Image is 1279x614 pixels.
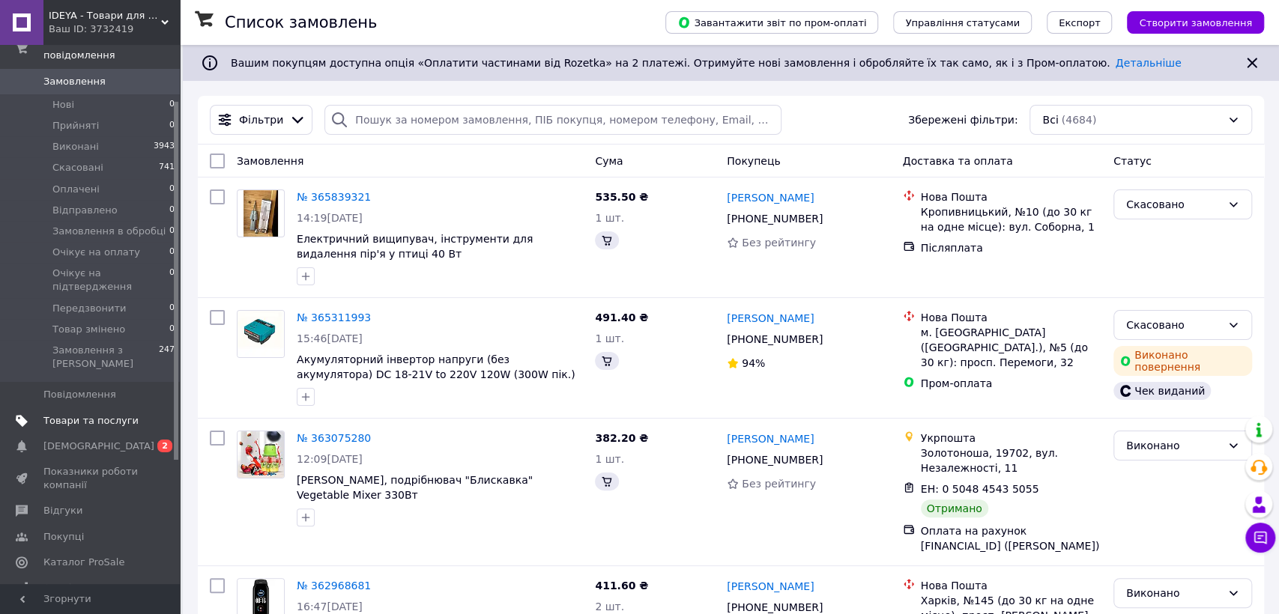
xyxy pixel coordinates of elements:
span: 0 [169,225,175,238]
span: 1 шт. [595,453,624,465]
span: 2 [157,440,172,452]
a: [PERSON_NAME] [727,579,814,594]
span: Експорт [1059,17,1101,28]
span: Відправлено [52,204,118,217]
span: Замовлення та повідомлення [43,35,180,62]
span: Доставка та оплата [903,155,1013,167]
span: 94% [742,357,765,369]
span: Товар змінено [52,323,125,336]
span: Замовлення [43,75,106,88]
a: Створити замовлення [1112,16,1264,28]
span: [DEMOGRAPHIC_DATA] [43,440,154,453]
span: Завантажити звіт по пром-оплаті [677,16,866,29]
div: Виконано [1126,437,1221,454]
span: Управління статусами [905,17,1020,28]
span: Всі [1042,112,1058,127]
a: Фото товару [237,310,285,358]
span: 2 шт. [595,601,624,613]
span: ЕН: 0 5048 4543 5055 [921,483,1039,495]
span: Фільтри [239,112,283,127]
a: № 365839321 [297,191,371,203]
div: Кропивницький, №10 (до 30 кг на одне місце): вул. Соборна, 1 [921,204,1101,234]
a: [PERSON_NAME], подрібнювач "Блискавка" Vegetable Mixer 330Вт [297,474,533,501]
span: Без рейтингу [742,478,816,490]
span: 411.60 ₴ [595,580,648,592]
span: Відгуки [43,504,82,517]
img: Фото товару [238,311,284,357]
span: 382.20 ₴ [595,432,648,444]
a: Електричний вищипувач, інструменти для видалення пір'я у птиці 40 Вт [297,233,533,260]
span: Замовлення [237,155,303,167]
span: Покупець [727,155,780,167]
div: [PHONE_NUMBER] [724,449,826,470]
div: Оплата на рахунок [FINANCIAL_ID] ([PERSON_NAME]) [921,523,1101,553]
h1: Список замовлень [225,13,377,31]
span: Показники роботи компанії [43,465,139,492]
button: Чат з покупцем [1245,523,1275,553]
span: 15:46[DATE] [297,332,363,344]
div: [PHONE_NUMBER] [724,208,826,229]
div: Скасовано [1126,196,1221,213]
span: 0 [169,183,175,196]
span: 0 [169,323,175,336]
input: Пошук за номером замовлення, ПІБ покупця, номером телефону, Email, номером накладної [324,105,781,135]
span: Статус [1113,155,1152,167]
span: 3943 [154,140,175,153]
div: Пром-оплата [921,376,1101,391]
span: IDEYA - Товари для дому, здоров'я та краси [49,9,161,22]
span: 0 [169,204,175,217]
span: 247 [159,344,175,371]
img: Фото товару [238,431,284,478]
span: Аналітика [43,581,95,595]
a: Фото товару [237,431,285,478]
span: Cума [595,155,623,167]
button: Експорт [1047,11,1113,34]
span: 0 [169,302,175,315]
a: Акумуляторний інвертор напруги (без акумулятора) DC 18-21V to 220V 120W (300W пік.) [297,353,575,380]
span: 0 [169,267,175,294]
div: Ваш ID: 3732419 [49,22,180,36]
span: (4684) [1062,114,1097,126]
span: Створити замовлення [1139,17,1252,28]
a: № 362968681 [297,580,371,592]
div: м. [GEOGRAPHIC_DATA] ([GEOGRAPHIC_DATA].), №5 (до 30 кг): просп. Перемоги, 32 [921,325,1101,370]
button: Створити замовлення [1127,11,1264,34]
span: 0 [169,246,175,259]
div: Золотоноша, 19702, вул. Незалежності, 11 [921,446,1101,475]
button: Завантажити звіт по пром-оплаті [665,11,878,34]
a: [PERSON_NAME] [727,190,814,205]
span: 12:09[DATE] [297,453,363,465]
div: Нова Пошта [921,189,1101,204]
div: Чек виданий [1113,382,1211,400]
div: Отримано [921,499,988,517]
span: 491.40 ₴ [595,311,648,323]
span: Замовлення в обробці [52,225,166,238]
span: Покупці [43,530,84,544]
span: Товари та послуги [43,414,139,428]
span: Оплачені [52,183,100,196]
a: Фото товару [237,189,285,237]
span: 1 шт. [595,212,624,224]
div: Укрпошта [921,431,1101,446]
span: 741 [159,161,175,174]
a: [PERSON_NAME] [727,431,814,446]
span: Прийняті [52,119,99,133]
span: Скасовані [52,161,103,174]
span: Каталог ProSale [43,556,124,569]
span: 0 [169,98,175,112]
span: Повідомлення [43,388,116,401]
span: Збережені фільтри: [908,112,1018,127]
span: Очікує на підтвердження [52,267,169,294]
span: Без рейтингу [742,237,816,249]
div: Виконано [1126,585,1221,601]
a: [PERSON_NAME] [727,311,814,326]
span: Замовлення з [PERSON_NAME] [52,344,159,371]
span: 16:47[DATE] [297,601,363,613]
div: Нова Пошта [921,310,1101,325]
button: Управління статусами [893,11,1032,34]
span: Виконані [52,140,99,153]
span: 0 [169,119,175,133]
